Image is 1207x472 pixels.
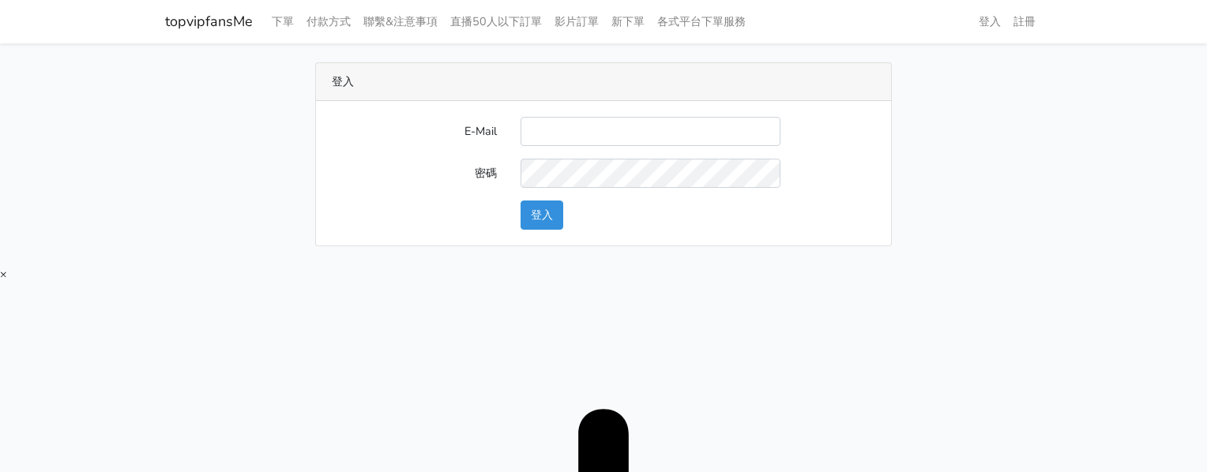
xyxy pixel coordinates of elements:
[320,159,509,188] label: 密碼
[972,6,1007,37] a: 登入
[548,6,605,37] a: 影片訂單
[316,63,891,101] div: 登入
[357,6,444,37] a: 聯繫&注意事項
[320,117,509,146] label: E-Mail
[521,200,563,230] button: 登入
[605,6,651,37] a: 新下單
[1007,6,1042,37] a: 註冊
[444,6,548,37] a: 直播50人以下訂單
[165,6,253,37] a: topvipfansMe
[265,6,300,37] a: 下單
[300,6,357,37] a: 付款方式
[651,6,752,37] a: 各式平台下單服務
